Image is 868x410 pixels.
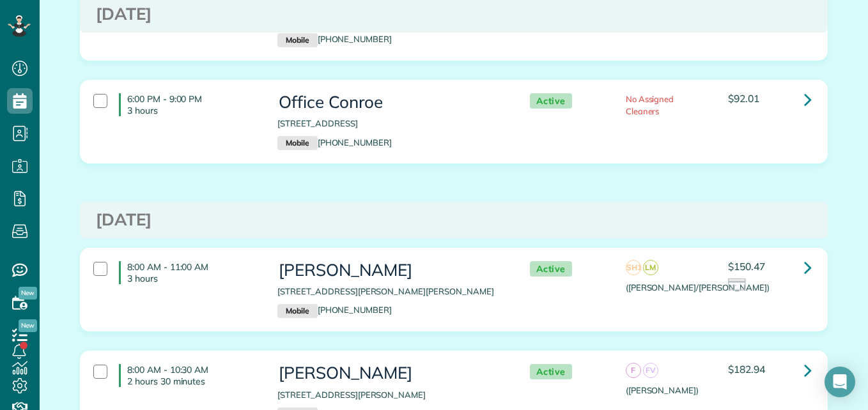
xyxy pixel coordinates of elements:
[626,94,674,116] span: No Assigned Cleaners
[277,34,392,44] a: Mobile[PHONE_NUMBER]
[728,92,759,105] span: $92.01
[825,367,855,397] div: Open Intercom Messenger
[96,5,812,24] h3: [DATE]
[119,93,258,116] h4: 6:00 PM - 9:00 PM
[530,93,572,109] span: Active
[626,385,699,395] span: ([PERSON_NAME])
[643,363,658,378] span: FV
[728,278,747,292] img: icon_credit_card_neutral-3d9a980bd25ce6dbb0f2033d7200983694762465c175678fcbc2d8f4bc43548e.png
[277,118,504,130] p: [STREET_ADDRESS]
[643,260,658,275] span: LM
[277,305,392,315] a: Mobile[PHONE_NUMBER]
[530,261,572,277] span: Active
[626,260,641,275] span: SH1
[728,260,765,273] span: $150.47
[119,261,258,284] h4: 8:00 AM - 11:00 AM
[626,282,770,292] span: ([PERSON_NAME]/[PERSON_NAME])
[19,287,37,300] span: New
[626,363,641,378] span: F
[277,364,504,383] h3: [PERSON_NAME]
[530,364,572,380] span: Active
[277,261,504,280] h3: [PERSON_NAME]
[277,304,317,318] small: Mobile
[277,93,504,112] h3: Office Conroe
[728,363,765,376] span: $182.94
[19,319,37,332] span: New
[127,376,258,387] p: 2 hours 30 minutes
[277,389,504,401] p: [STREET_ADDRESS][PERSON_NAME]
[277,285,504,298] p: [STREET_ADDRESS][PERSON_NAME][PERSON_NAME]
[127,105,258,116] p: 3 hours
[277,136,317,150] small: Mobile
[277,137,392,148] a: Mobile[PHONE_NUMBER]
[96,211,812,229] h3: [DATE]
[119,364,258,387] h4: 8:00 AM - 10:30 AM
[127,273,258,284] p: 3 hours
[277,33,317,47] small: Mobile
